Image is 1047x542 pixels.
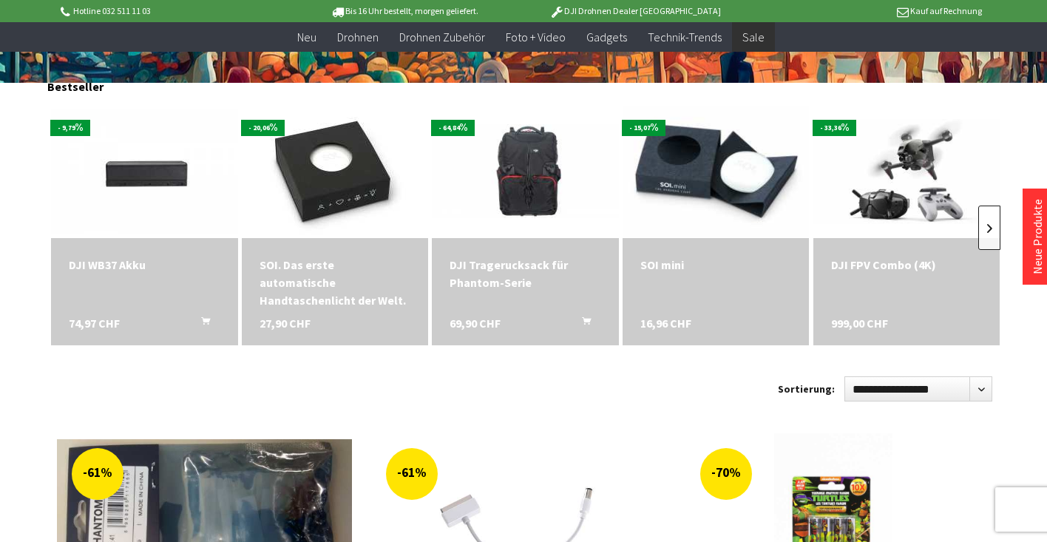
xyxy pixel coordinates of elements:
[640,314,691,332] span: 16,96 CHF
[69,256,220,274] div: DJI WB37 Akku
[576,22,637,52] a: Gadgets
[246,105,424,238] img: SOI. Das erste automatische Handtaschenlicht der Welt.
[564,314,600,333] button: In den Warenkorb
[47,64,1000,101] div: Bestseller
[297,30,316,44] span: Neu
[750,2,981,20] p: Kauf auf Rechnung
[450,256,600,291] div: DJI Tragerucksack für Phantom-Serie
[260,256,410,309] div: SOI. Das erste automatische Handtaschenlicht der Welt.
[288,2,519,20] p: Bis 16 Uhr bestellt, morgen geliefert.
[399,30,485,44] span: Drohnen Zubehör
[69,256,220,274] a: DJI WB37 Akku 74,97 CHF In den Warenkorb
[450,314,501,332] span: 69,90 CHF
[72,448,123,500] div: -61%
[831,314,888,332] span: 999,00 CHF
[520,2,750,20] p: DJI Drohnen Dealer [GEOGRAPHIC_DATA]
[287,22,327,52] a: Neu
[327,22,389,52] a: Drohnen
[640,256,791,274] a: SOI mini 16,96 CHF
[813,119,1000,224] img: DJI FPV Combo (4K)
[51,109,237,234] img: DJI WB37 Akku
[69,314,120,332] span: 74,97 CHF
[700,448,752,500] div: -70%
[742,30,765,44] span: Sale
[831,256,982,274] a: DJI FPV Combo (4K) 999,00 CHF
[586,30,627,44] span: Gadgets
[640,256,791,274] div: SOI mini
[648,30,722,44] span: Technik-Trends
[183,314,219,333] button: In den Warenkorb
[831,256,982,274] div: DJI FPV Combo (4K)
[506,30,566,44] span: Foto + Video
[389,22,495,52] a: Drohnen Zubehör
[432,124,618,218] img: DJI Tragerucksack für Phantom-Serie
[623,106,809,237] img: SOI mini
[260,256,410,309] a: SOI. Das erste automatische Handtaschenlicht der Welt. 27,90 CHF
[260,314,311,332] span: 27,90 CHF
[1030,199,1045,274] a: Neue Produkte
[637,22,732,52] a: Technik-Trends
[337,30,379,44] span: Drohnen
[732,22,775,52] a: Sale
[495,22,576,52] a: Foto + Video
[386,448,438,500] div: -61%
[58,2,288,20] p: Hotline 032 511 11 03
[778,377,835,401] label: Sortierung:
[450,256,600,291] a: DJI Tragerucksack für Phantom-Serie 69,90 CHF In den Warenkorb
